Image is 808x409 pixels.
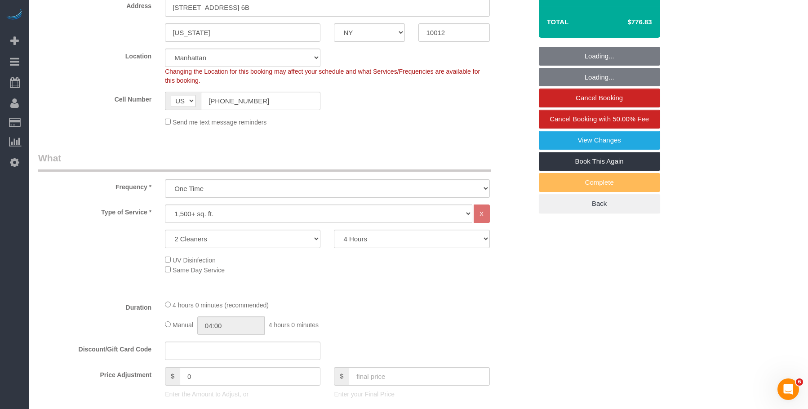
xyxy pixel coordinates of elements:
span: $ [165,367,180,386]
p: Enter the Amount to Adjust, or [165,390,320,399]
input: Cell Number [201,92,320,110]
span: 4 hours 0 minutes (recommended) [173,302,269,309]
a: Book This Again [539,152,660,171]
img: Automaid Logo [5,9,23,22]
label: Price Adjustment [31,367,158,379]
input: final price [349,367,489,386]
span: Same Day Service [173,267,225,274]
input: City [165,23,320,42]
a: Cancel Booking [539,89,660,107]
label: Type of Service * [31,204,158,217]
span: Send me text message reminders [173,119,266,126]
label: Location [31,49,158,61]
label: Discount/Gift Card Code [31,342,158,354]
strong: Total [547,18,569,26]
span: Cancel Booking with 50.00% Fee [550,115,649,123]
legend: What [38,151,491,172]
label: Frequency * [31,179,158,191]
iframe: Intercom live chat [777,378,799,400]
label: Cell Number [31,92,158,104]
span: 6 [796,378,803,386]
label: Duration [31,300,158,312]
span: UV Disinfection [173,257,216,264]
p: Enter your Final Price [334,390,489,399]
span: 4 hours 0 minutes [269,321,319,329]
a: View Changes [539,131,660,150]
span: Changing the Location for this booking may affect your schedule and what Services/Frequencies are... [165,68,480,84]
span: Manual [173,321,193,329]
input: Zip Code [418,23,489,42]
span: $ [334,367,349,386]
h4: $776.83 [600,18,652,26]
a: Cancel Booking with 50.00% Fee [539,110,660,129]
a: Back [539,194,660,213]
